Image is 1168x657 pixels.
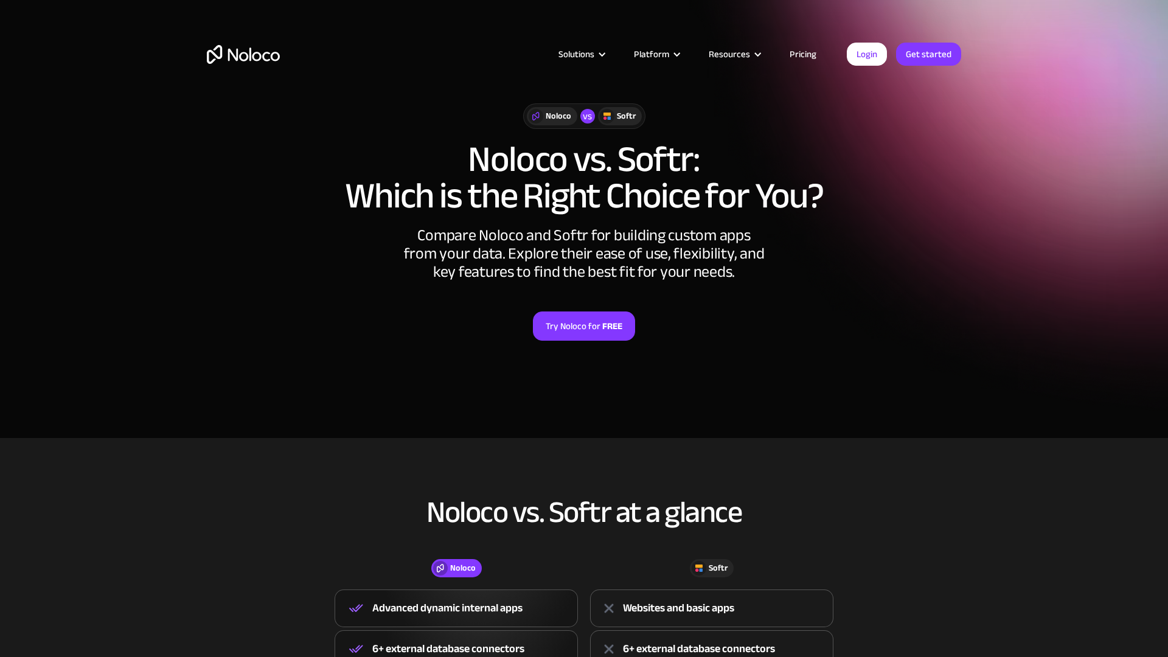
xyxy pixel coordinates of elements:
a: Try Noloco forFREE [533,311,635,341]
a: Get started [896,43,961,66]
div: Softr [617,109,636,123]
h2: Noloco vs. Softr at a glance [207,496,961,529]
h1: Noloco vs. Softr: Which is the Right Choice for You? [207,141,961,214]
strong: FREE [602,318,622,334]
div: Noloco [450,561,476,575]
div: Noloco [546,109,571,123]
a: Login [847,43,887,66]
div: Solutions [543,46,619,62]
a: Pricing [774,46,832,62]
div: vs [580,109,595,123]
div: Resources [709,46,750,62]
div: Websites and basic apps [623,599,734,617]
a: home [207,45,280,64]
div: Advanced dynamic internal apps [372,599,523,617]
div: Platform [619,46,693,62]
div: Solutions [558,46,594,62]
div: Resources [693,46,774,62]
div: Softr [709,561,728,575]
div: Compare Noloco and Softr for building custom apps from your data. Explore their ease of use, flex... [401,226,766,281]
div: Platform [634,46,669,62]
